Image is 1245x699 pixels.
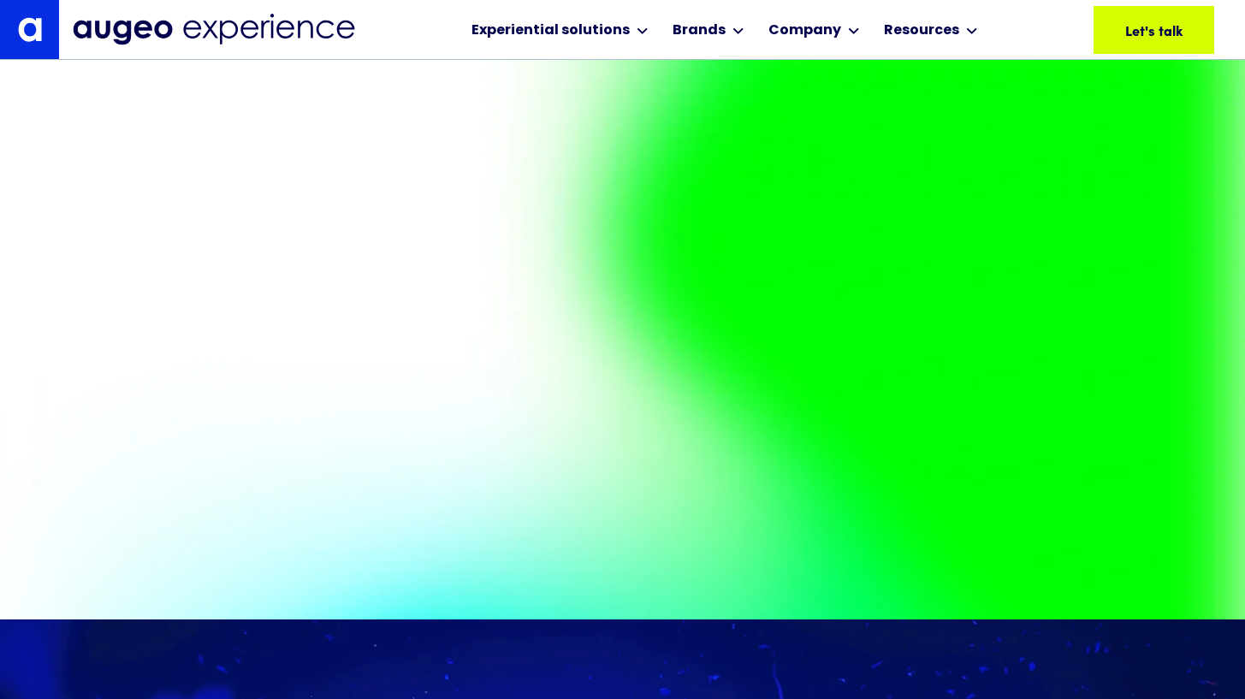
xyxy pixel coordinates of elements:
[18,17,42,41] img: Augeo's "a" monogram decorative logo in white.
[768,21,841,41] div: Company
[884,21,959,41] div: Resources
[73,14,355,45] img: Augeo Experience business unit full logo in midnight blue.
[673,21,726,41] div: Brands
[1094,6,1214,54] a: Let's talk
[471,21,630,41] div: Experiential solutions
